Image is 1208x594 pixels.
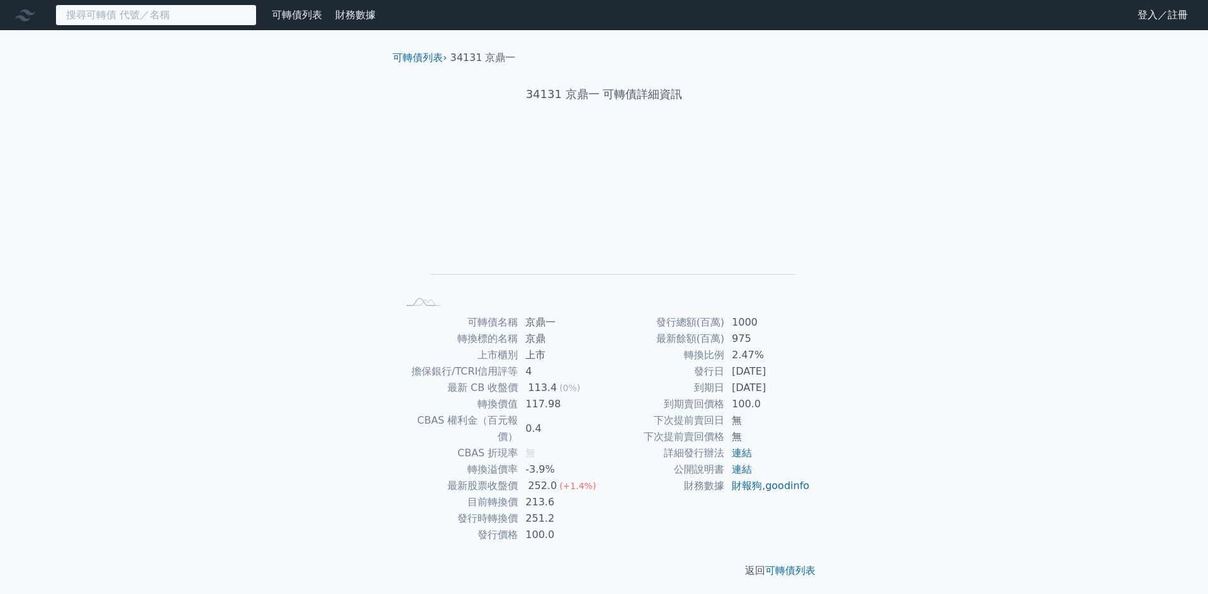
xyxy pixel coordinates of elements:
[518,331,604,347] td: 京鼎
[525,478,559,494] div: 252.0
[398,478,518,494] td: 最新股票收盤價
[1127,5,1198,25] a: 登入／註冊
[724,331,810,347] td: 975
[398,331,518,347] td: 轉換標的名稱
[418,143,796,293] g: Chart
[398,461,518,478] td: 轉換溢價率
[604,363,724,380] td: 發行日
[604,445,724,461] td: 詳細發行辦法
[518,347,604,363] td: 上市
[559,383,580,393] span: (0%)
[732,463,752,475] a: 連結
[398,363,518,380] td: 擔保銀行/TCRI信用評等
[724,396,810,412] td: 100.0
[450,50,516,65] li: 34131 京鼎一
[724,429,810,445] td: 無
[398,314,518,331] td: 可轉債名稱
[393,52,443,63] a: 可轉債列表
[559,481,596,491] span: (+1.4%)
[398,396,518,412] td: 轉換價值
[604,429,724,445] td: 下次提前賣回價格
[732,447,752,459] a: 連結
[724,380,810,396] td: [DATE]
[765,480,809,492] a: goodinfo
[398,494,518,510] td: 目前轉換價
[398,445,518,461] td: CBAS 折現率
[765,564,815,576] a: 可轉債列表
[398,412,518,445] td: CBAS 權利金（百元報價）
[604,314,724,331] td: 發行總額(百萬)
[398,347,518,363] td: 上市櫃別
[604,380,724,396] td: 到期日
[724,314,810,331] td: 1000
[604,347,724,363] td: 轉換比例
[518,527,604,543] td: 100.0
[518,412,604,445] td: 0.4
[604,478,724,494] td: 財務數據
[518,314,604,331] td: 京鼎一
[518,510,604,527] td: 251.2
[724,478,810,494] td: ,
[518,363,604,380] td: 4
[393,50,447,65] li: ›
[55,4,257,26] input: 搜尋可轉債 代號／名稱
[272,9,322,21] a: 可轉債列表
[724,412,810,429] td: 無
[525,447,535,459] span: 無
[398,527,518,543] td: 發行價格
[604,412,724,429] td: 下次提前賣回日
[518,494,604,510] td: 213.6
[724,347,810,363] td: 2.47%
[518,461,604,478] td: -3.9%
[525,380,559,396] div: 113.4
[604,331,724,347] td: 最新餘額(百萬)
[383,85,825,103] h1: 34131 京鼎一 可轉債詳細資訊
[518,396,604,412] td: 117.98
[398,380,518,396] td: 最新 CB 收盤價
[383,563,825,578] p: 返回
[732,480,762,492] a: 財報狗
[604,461,724,478] td: 公開說明書
[335,9,376,21] a: 財務數據
[604,396,724,412] td: 到期賣回價格
[724,363,810,380] td: [DATE]
[398,510,518,527] td: 發行時轉換價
